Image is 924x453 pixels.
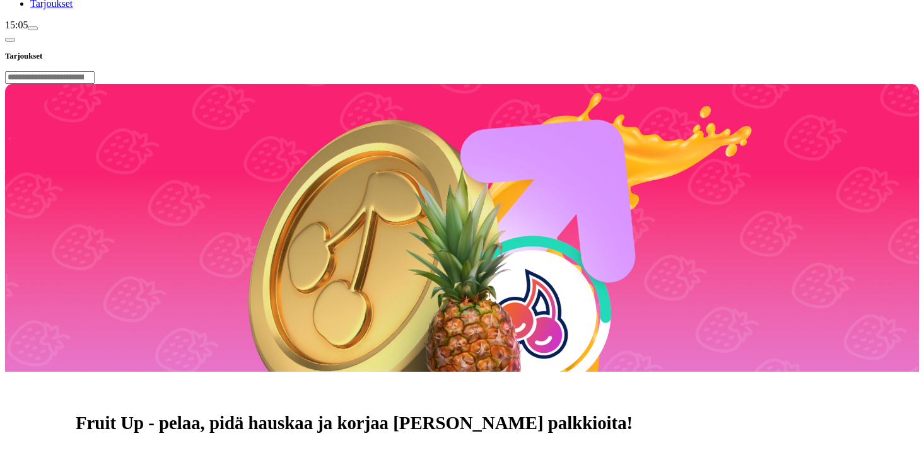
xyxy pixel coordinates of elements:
[5,20,28,30] span: 15:05
[76,412,848,434] h1: Fruit Up - pelaa, pidä hauskaa ja korjaa [PERSON_NAME] palkkioita!
[5,38,15,42] button: chevron-left icon
[5,84,919,372] img: Fruit Up, poimi ilmaiskierroksia
[28,26,38,30] button: menu
[5,71,95,84] input: Search
[5,50,919,62] h3: Tarjoukset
